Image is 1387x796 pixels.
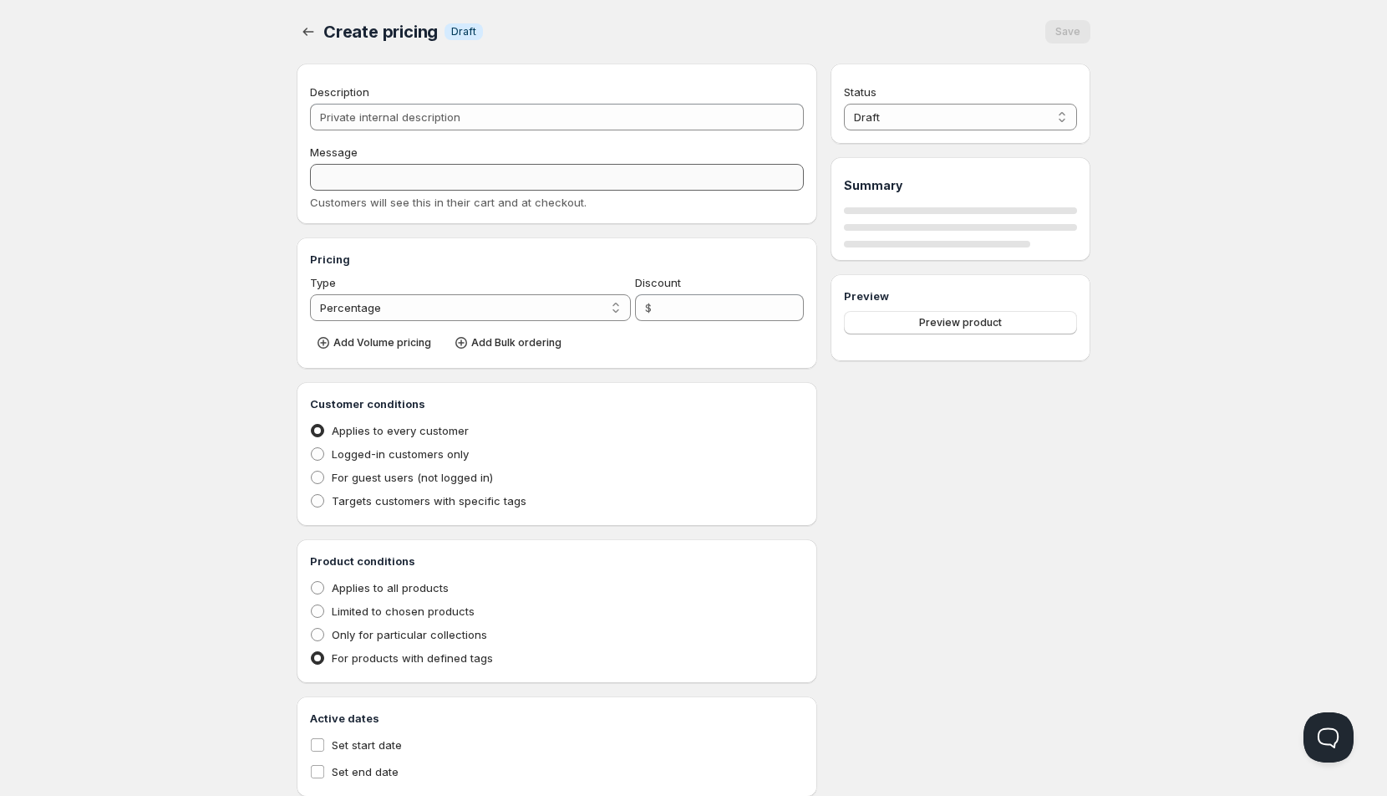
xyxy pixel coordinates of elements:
[645,301,652,314] span: $
[332,651,493,665] span: For products with defined tags
[310,251,804,268] h3: Pricing
[332,605,475,618] span: Limited to chosen products
[310,553,804,569] h3: Product conditions
[844,177,1077,194] h1: Summary
[310,104,804,130] input: Private internal description
[310,196,587,209] span: Customers will see this in their cart and at checkout.
[310,395,804,412] h3: Customer conditions
[332,628,487,641] span: Only for particular collections
[332,471,493,484] span: For guest users (not logged in)
[919,316,1002,329] span: Preview product
[310,331,441,355] button: Add Volume pricing
[310,85,369,99] span: Description
[310,145,358,159] span: Message
[333,336,431,350] span: Add Volume pricing
[1303,712,1354,763] iframe: Help Scout Beacon - Open
[332,447,469,461] span: Logged-in customers only
[448,331,572,355] button: Add Bulk ordering
[310,710,804,727] h3: Active dates
[451,25,476,38] span: Draft
[323,22,438,42] span: Create pricing
[844,288,1077,304] h3: Preview
[332,765,399,778] span: Set end date
[310,276,336,289] span: Type
[332,581,449,594] span: Applies to all products
[332,738,402,752] span: Set start date
[844,85,876,99] span: Status
[844,311,1077,334] button: Preview product
[332,424,469,437] span: Applies to every customer
[471,336,561,350] span: Add Bulk ordering
[332,494,526,508] span: Targets customers with specific tags
[635,276,681,289] span: Discount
